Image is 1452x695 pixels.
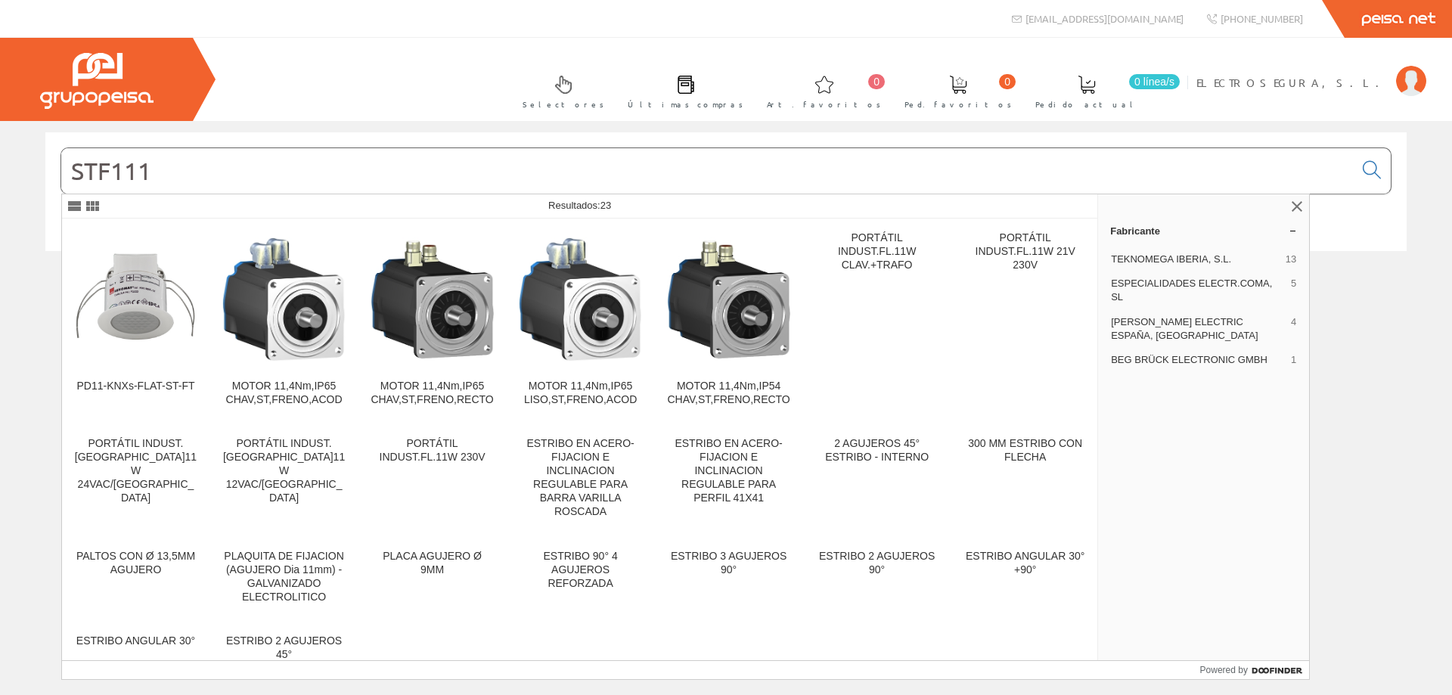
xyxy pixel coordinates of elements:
span: 4 [1291,315,1296,343]
span: 0 línea/s [1129,74,1180,89]
div: © Grupo Peisa [45,270,1407,283]
a: 300 MM ESTRIBO CON FLECHA [951,425,1099,536]
div: ESTRIBO 90° 4 AGUJEROS REFORZADA [519,550,642,591]
a: PORTÁTIL INDUST.FL.11W 230V [358,425,506,536]
div: ESTRIBO ANGULAR 30° [74,634,197,648]
span: Últimas compras [628,97,743,112]
a: Últimas compras [613,63,751,118]
div: PLACA AGUJERO Ø 9MM [371,550,494,577]
img: PD11-KNXs-FLAT-ST-FT [74,237,197,361]
img: MOTOR 11,4Nm,IP54 CHAV,ST,FRENO,RECTO [667,237,790,361]
div: ESTRIBO EN ACERO-FIJACION E INCLINACION REGULABLE PARA BARRA VARILLA ROSCADA [519,437,642,519]
a: 2 AGUJEROS 45° ESTRIBO - INTERNO [803,425,951,536]
a: ESTRIBO 3 AGUJEROS 90° [655,538,802,622]
a: Powered by [1200,661,1310,679]
a: PLACA AGUJERO Ø 9MM [358,538,506,622]
div: PORTÁTIL INDUST.[GEOGRAPHIC_DATA]11W 12VAC/[GEOGRAPHIC_DATA] [222,437,346,505]
span: 0 [868,74,885,89]
div: MOTOR 11,4Nm,IP65 CHAV,ST,FRENO,RECTO [371,380,494,407]
span: [EMAIL_ADDRESS][DOMAIN_NAME] [1025,12,1184,25]
a: MOTOR 11,4Nm,IP65 CHAV,ST,FRENO,RECTO MOTOR 11,4Nm,IP65 CHAV,ST,FRENO,RECTO [358,219,506,424]
a: PORTÁTIL INDUST.[GEOGRAPHIC_DATA]11W 12VAC/[GEOGRAPHIC_DATA] [210,425,358,536]
div: PORTÁTIL INDUST.[GEOGRAPHIC_DATA]11W 24VAC/[GEOGRAPHIC_DATA] [74,437,197,505]
div: ESTRIBO 3 AGUJEROS 90° [667,550,790,577]
a: ESTRIBO 2 AGUJEROS 90° [803,538,951,622]
a: MOTOR 11,4Nm,IP65 CHAV,ST,FRENO,ACOD MOTOR 11,4Nm,IP65 CHAV,ST,FRENO,ACOD [210,219,358,424]
span: Ped. favoritos [904,97,1012,112]
a: MOTOR 11,4Nm,IP65 LISO,ST,FRENO,ACOD MOTOR 11,4Nm,IP65 LISO,ST,FRENO,ACOD [507,219,654,424]
span: Art. favoritos [767,97,881,112]
a: ELECTROSEGURA, S.L. [1196,63,1426,77]
a: PORTÁTIL INDUST.[GEOGRAPHIC_DATA]11W 24VAC/[GEOGRAPHIC_DATA] [62,425,209,536]
div: PD11-KNXs-FLAT-ST-FT [74,380,197,393]
input: Buscar... [61,148,1354,194]
div: MOTOR 11,4Nm,IP54 CHAV,ST,FRENO,RECTO [667,380,790,407]
span: 1 [1291,353,1296,367]
span: ELECTROSEGURA, S.L. [1196,75,1388,90]
a: PORTÁTIL INDUST.FL.11W 21V 230V [951,219,1099,424]
a: ESTRIBO ANGULAR 30° [62,622,209,679]
span: 5 [1291,277,1296,304]
div: ESTRIBO 2 AGUJEROS 90° [815,550,939,577]
div: 300 MM ESTRIBO CON FLECHA [963,437,1087,464]
span: Powered by [1200,663,1248,677]
div: PORTÁTIL INDUST.FL.11W 230V [371,437,494,464]
a: ESTRIBO 2 AGUJEROS 45° [210,622,358,679]
img: MOTOR 11,4Nm,IP65 CHAV,ST,FRENO,ACOD [222,237,346,361]
a: PD11-KNXs-FLAT-ST-FT PD11-KNXs-FLAT-ST-FT [62,219,209,424]
div: ESTRIBO ANGULAR 30°+90° [963,550,1087,577]
a: Fabricante [1098,219,1309,243]
a: PALTOS CON Ø 13,5MM AGUJERO [62,538,209,622]
a: PLAQUITA DE FIJACION (AGUJERO Dia 11mm) - GALVANIZADO ELECTROLITICO [210,538,358,622]
a: ESTRIBO ANGULAR 30°+90° [951,538,1099,622]
a: ESTRIBO 90° 4 AGUJEROS REFORZADA [507,538,654,622]
span: Resultados: [548,200,611,211]
span: ESPECIALIDADES ELECTR.COMA, SL [1111,277,1285,304]
span: TEKNOMEGA IBERIA, S.L. [1111,253,1280,266]
img: MOTOR 11,4Nm,IP65 CHAV,ST,FRENO,RECTO [371,237,494,361]
div: MOTOR 11,4Nm,IP65 LISO,ST,FRENO,ACOD [519,380,642,407]
span: BEG BRÜCK ELECTRONIC GMBH [1111,353,1285,367]
a: ESTRIBO EN ACERO-FIJACION E INCLINACION REGULABLE PARA PERFIL 41X41 [655,425,802,536]
span: Pedido actual [1035,97,1138,112]
img: MOTOR 11,4Nm,IP65 LISO,ST,FRENO,ACOD [519,237,642,361]
span: 0 [999,74,1016,89]
div: ESTRIBO EN ACERO-FIJACION E INCLINACION REGULABLE PARA PERFIL 41X41 [667,437,790,505]
div: PORTÁTIL INDUST.FL.11W 21V 230V [963,231,1087,272]
div: PALTOS CON Ø 13,5MM AGUJERO [74,550,197,577]
div: ESTRIBO 2 AGUJEROS 45° [222,634,346,662]
a: 0 línea/s Pedido actual [1020,63,1184,118]
div: PLAQUITA DE FIJACION (AGUJERO Dia 11mm) - GALVANIZADO ELECTROLITICO [222,550,346,604]
span: 13 [1286,253,1296,266]
span: 23 [600,200,611,211]
div: PORTÁTIL INDUST.FL.11W CLAV.+TRAFO [815,231,939,272]
span: [PHONE_NUMBER] [1221,12,1303,25]
a: MOTOR 11,4Nm,IP54 CHAV,ST,FRENO,RECTO MOTOR 11,4Nm,IP54 CHAV,ST,FRENO,RECTO [655,219,802,424]
a: ESTRIBO EN ACERO-FIJACION E INCLINACION REGULABLE PARA BARRA VARILLA ROSCADA [507,425,654,536]
div: 2 AGUJEROS 45° ESTRIBO - INTERNO [815,437,939,464]
a: PORTÁTIL INDUST.FL.11W CLAV.+TRAFO [803,219,951,424]
span: Selectores [523,97,604,112]
span: [PERSON_NAME] ELECTRIC ESPAÑA, [GEOGRAPHIC_DATA] [1111,315,1285,343]
div: MOTOR 11,4Nm,IP65 CHAV,ST,FRENO,ACOD [222,380,346,407]
img: Grupo Peisa [40,53,154,109]
a: Selectores [507,63,612,118]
